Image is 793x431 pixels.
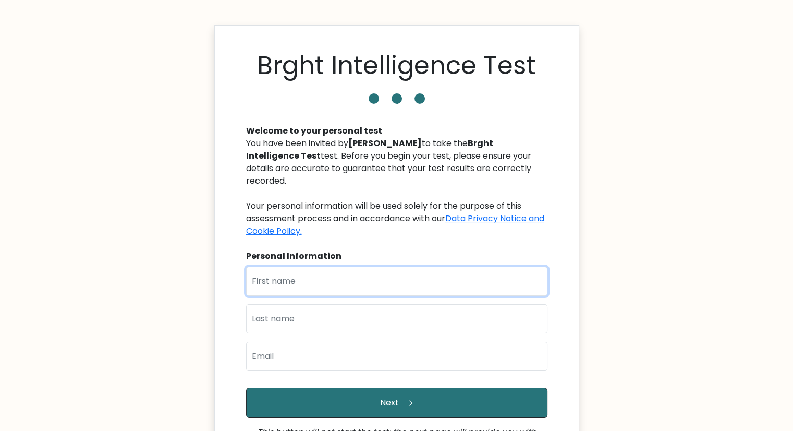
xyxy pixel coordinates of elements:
[246,250,547,262] div: Personal Information
[257,51,536,81] h1: Brght Intelligence Test
[348,137,422,149] b: [PERSON_NAME]
[246,304,547,333] input: Last name
[246,125,547,137] div: Welcome to your personal test
[246,267,547,296] input: First name
[246,137,547,237] div: You have been invited by to take the test. Before you begin your test, please ensure your details...
[246,342,547,371] input: Email
[246,137,493,162] b: Brght Intelligence Test
[246,388,547,418] button: Next
[246,212,544,237] a: Data Privacy Notice and Cookie Policy.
